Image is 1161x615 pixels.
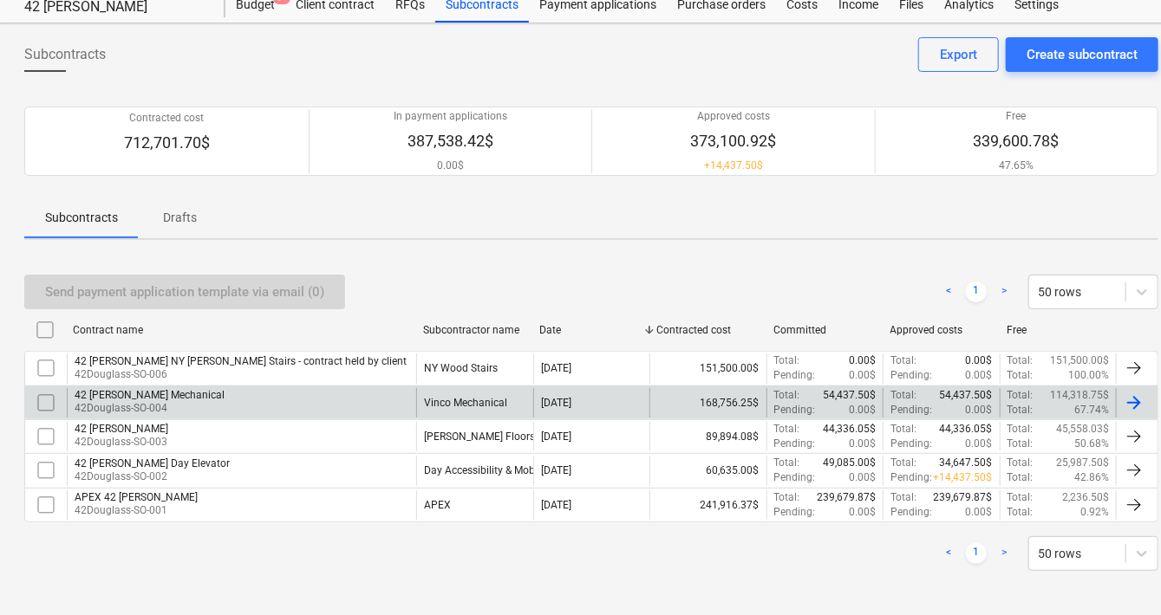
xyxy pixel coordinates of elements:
[890,353,916,368] p: Total :
[940,388,993,403] p: 54,437.50$
[160,209,201,227] p: Drafts
[75,469,230,484] p: 42Douglass-SO-002
[966,505,993,520] p: 0.00$
[690,159,776,173] p: + 14,437.50$
[890,490,916,505] p: Total :
[918,37,999,72] button: Export
[1027,43,1138,66] div: Create subcontract
[649,422,766,451] div: 89,894.08$
[966,543,987,564] a: Page 1 is your current page
[424,499,451,511] div: APEX
[45,209,118,227] p: Subcontracts
[1008,505,1034,520] p: Total :
[974,109,1060,124] p: Free
[1008,470,1034,485] p: Total :
[1068,368,1109,383] p: 100.00%
[966,403,993,418] p: 0.00$
[75,491,198,503] div: APEX 42 [PERSON_NAME]
[1056,456,1109,470] p: 25,987.50$
[774,456,800,470] p: Total :
[940,456,993,470] p: 34,647.50$
[424,464,616,476] div: Day Accessibility & Mobility Solutions, Inc
[541,362,571,374] div: [DATE]
[774,470,816,485] p: Pending :
[938,282,959,302] a: Previous page
[1007,324,1110,336] div: Free
[849,505,876,520] p: 0.00$
[1074,437,1109,451] p: 50.68%
[890,368,932,383] p: Pending :
[994,282,1014,302] a: Next page
[966,353,993,368] p: 0.00$
[774,505,816,520] p: Pending :
[394,131,507,152] p: 387,538.42$
[1074,470,1109,485] p: 42.86%
[649,388,766,418] div: 168,756.25$
[75,503,198,518] p: 42Douglass-SO-001
[1056,422,1109,437] p: 45,558.03$
[75,355,407,367] div: 42 [PERSON_NAME] NY [PERSON_NAME] Stairs - contract held by client
[966,368,993,383] p: 0.00$
[1074,532,1161,615] iframe: Chat Widget
[890,470,932,485] p: Pending :
[541,499,571,511] div: [DATE]
[75,435,168,450] p: 42Douglass-SO-003
[1062,490,1109,505] p: 2,236.50$
[966,437,993,451] p: 0.00$
[934,490,993,505] p: 239,679.87$
[940,422,993,437] p: 44,336.05$
[540,324,643,336] div: Date
[1008,422,1034,437] p: Total :
[849,437,876,451] p: 0.00$
[541,430,571,443] div: [DATE]
[974,159,1060,173] p: 47.65%
[1008,368,1034,383] p: Total :
[940,43,977,66] div: Export
[75,401,225,416] p: 42Douglass-SO-004
[890,456,916,470] p: Total :
[774,353,800,368] p: Total :
[774,368,816,383] p: Pending :
[849,353,876,368] p: 0.00$
[1008,403,1034,418] p: Total :
[541,464,571,476] div: [DATE]
[541,397,571,409] div: [DATE]
[890,403,932,418] p: Pending :
[1008,437,1034,451] p: Total :
[774,422,800,437] p: Total :
[649,490,766,520] div: 241,916.37$
[1050,353,1109,368] p: 151,500.00$
[994,543,1014,564] a: Next page
[124,111,210,126] p: Contracted cost
[424,362,498,374] div: NY Wood Stairs
[890,324,994,336] div: Approved costs
[890,422,916,437] p: Total :
[394,109,507,124] p: In payment applications
[1080,505,1109,520] p: 0.92%
[124,133,210,153] p: 712,701.70$
[823,456,876,470] p: 49,085.00$
[938,543,959,564] a: Previous page
[423,324,526,336] div: Subcontractor name
[24,44,106,65] span: Subcontracts
[75,389,225,401] div: 42 [PERSON_NAME] Mechanical
[774,490,800,505] p: Total :
[774,403,816,418] p: Pending :
[823,422,876,437] p: 44,336.05$
[75,423,168,435] div: 42 [PERSON_NAME]
[849,403,876,418] p: 0.00$
[890,505,932,520] p: Pending :
[424,430,563,443] div: Dinesen Floors Corp.
[849,368,876,383] p: 0.00$
[1074,403,1109,418] p: 67.74%
[1008,456,1034,470] p: Total :
[73,324,409,336] div: Contract name
[1006,37,1158,72] button: Create subcontract
[849,470,876,485] p: 0.00$
[649,456,766,485] div: 60,635.00$
[1008,353,1034,368] p: Total :
[934,470,993,485] p: + 14,437.50$
[75,457,230,469] div: 42 [PERSON_NAME] Day Elevator
[890,388,916,403] p: Total :
[424,397,507,409] div: Vinco Mechanical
